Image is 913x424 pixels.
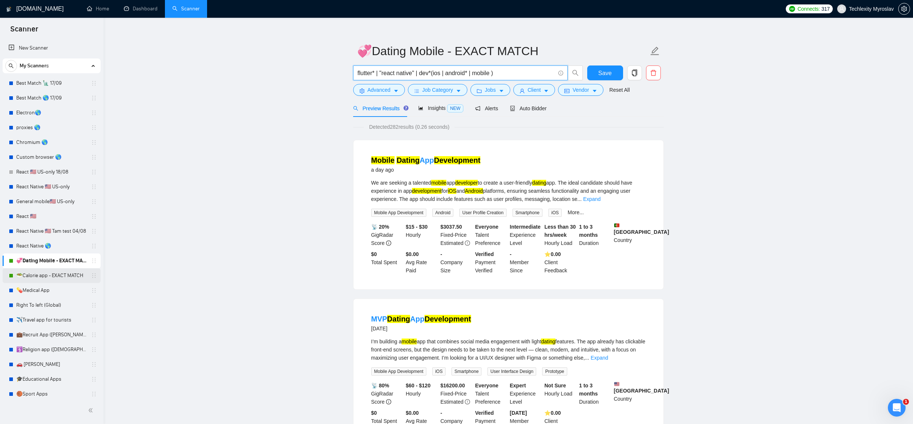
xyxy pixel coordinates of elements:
[598,68,612,78] span: Save
[406,251,419,257] b: $0.00
[371,324,471,333] div: [DATE]
[91,243,97,249] span: holder
[418,105,463,111] span: Insights
[475,251,494,257] b: Verified
[579,383,598,397] b: 1 to 3 months
[91,228,97,234] span: holder
[364,123,454,131] span: Detected 282 results (0.26 seconds)
[414,88,419,94] span: bars
[520,88,525,94] span: user
[440,240,463,246] span: Estimated
[386,399,391,404] span: info-circle
[568,70,582,76] span: search
[91,287,97,293] span: holder
[440,399,463,405] span: Estimated
[353,106,358,111] span: search
[474,250,508,275] div: Payment Verified
[544,383,566,388] b: Not Sure
[91,391,97,397] span: holder
[578,381,612,406] div: Duration
[353,105,406,111] span: Preview Results
[508,381,543,406] div: Experience Level
[16,194,87,209] a: General mobile🇺🇸 US-only
[386,240,391,246] span: info-circle
[16,91,87,105] a: Best Match 🌎 17/09
[888,399,906,417] iframe: Intercom live chat
[487,367,536,376] span: User Interface Design
[448,188,456,194] mark: iOS
[91,139,97,145] span: holder
[3,41,101,55] li: New Scanner
[404,223,439,247] div: Hourly
[91,317,97,323] span: holder
[418,105,423,111] span: area-chart
[558,71,563,75] span: info-circle
[544,224,576,238] b: Less than 30 hrs/week
[432,209,453,217] span: Android
[371,315,471,323] a: MVPDatingAppDevelopment
[532,180,546,186] mark: dating
[544,88,549,94] span: caret-down
[474,223,508,247] div: Talent Preference
[542,367,567,376] span: Prototype
[587,65,623,80] button: Save
[5,60,17,72] button: search
[9,41,95,55] a: New Scanner
[612,223,647,247] div: Country
[579,224,598,238] b: 1 to 3 months
[650,46,660,56] span: edit
[371,179,646,203] div: We are seeking a talented app to create a user-friendly app. The ideal candidate should have expe...
[91,199,97,205] span: holder
[387,315,410,323] mark: Dating
[16,239,87,253] a: React Native 🌎
[16,165,87,179] a: React 🇺🇸 US-only 18/08
[16,268,87,283] a: 🥗Calorie app - EXACT MATCH
[439,223,474,247] div: Fixed-Price
[124,6,158,12] a: dashboardDashboard
[91,361,97,367] span: holder
[898,3,910,15] button: setting
[16,179,87,194] a: React Native 🇺🇸 US-only
[16,224,87,239] a: React Native 🇺🇸 Tam test 04/08
[544,251,561,257] b: ⭐️ 0.00
[20,58,49,73] span: My Scanners
[412,188,442,194] mark: development
[371,165,481,174] div: a day ago
[16,120,87,135] a: proxies 🌎
[475,106,480,111] span: notification
[16,313,87,327] a: ✈️Travel app for tourists
[578,223,612,247] div: Duration
[513,209,542,217] span: Smartphone
[568,209,584,215] a: More...
[404,250,439,275] div: Avg Rate Paid
[393,88,399,94] span: caret-down
[16,357,87,372] a: 🚗 [PERSON_NAME]
[408,84,467,96] button: barsJob Categorycaret-down
[510,383,526,388] b: Expert
[402,339,417,344] mark: mobile
[646,65,661,80] button: delete
[371,224,389,230] b: 📡 20%
[798,5,820,13] span: Connects:
[371,156,481,164] a: Mobile DatingAppDevelopment
[91,213,97,219] span: holder
[614,223,669,235] b: [GEOGRAPHIC_DATA]
[903,399,909,405] span: 1
[513,84,555,96] button: userClientcaret-down
[789,6,795,12] img: upwork-logo.png
[474,381,508,406] div: Talent Preference
[452,367,481,376] span: Smartphone
[358,68,555,78] input: Search Freelance Jobs...
[368,86,390,94] span: Advanced
[609,86,630,94] a: Reset All
[568,65,583,80] button: search
[543,223,578,247] div: Hourly Load
[477,88,482,94] span: folder
[91,302,97,308] span: holder
[16,253,87,268] a: 💞Dating Mobile - EXACT MATCH
[91,125,97,131] span: holder
[371,209,426,217] span: Mobile App Development
[371,337,646,362] div: I’m building a app that combines social media engagement with light features. The app already has...
[614,381,669,394] b: [GEOGRAPHIC_DATA]
[591,355,608,361] a: Expand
